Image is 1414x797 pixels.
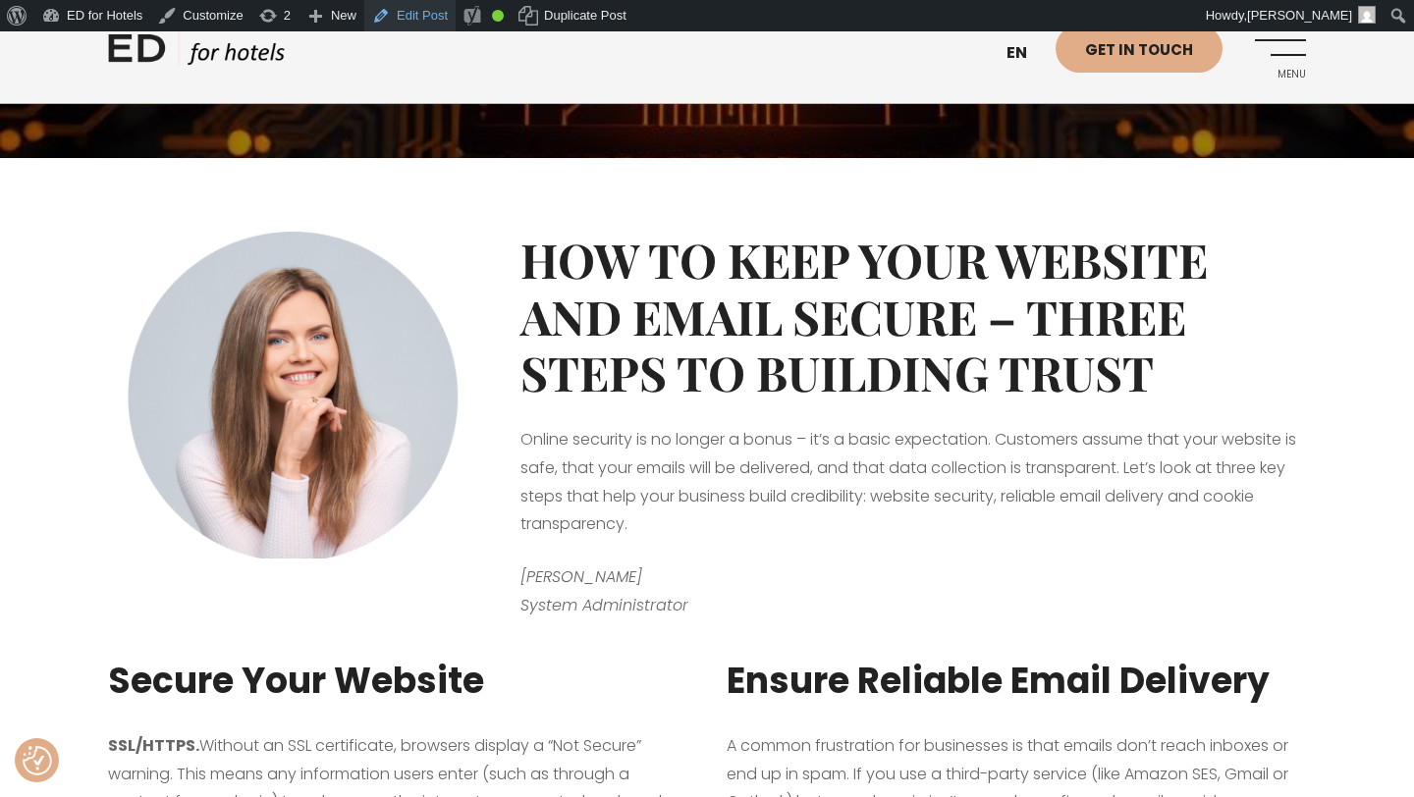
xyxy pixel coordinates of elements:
[520,426,1306,539] p: Online security is no longer a bonus – it’s a basic expectation. Customers assume that your websi...
[108,655,687,708] h3: Secure Your Website
[727,655,1306,708] h3: Ensure Reliable Email Delivery
[23,746,52,775] button: Consent Preferences
[108,734,199,757] strong: SSL/HTTPS.
[1252,69,1306,80] span: Menu
[520,232,1306,401] h2: How to Keep Your Website and Email Secure – Three Steps to Building Trust
[1247,8,1352,23] span: [PERSON_NAME]
[997,29,1056,78] a: en
[520,565,642,588] em: [PERSON_NAME]
[1252,25,1306,79] a: Menu
[492,10,504,22] div: Good
[108,29,285,79] a: ED HOTELS
[1056,25,1223,73] a: Get in touch
[520,594,688,616] em: System Administrator
[23,746,52,775] img: Revisit consent button
[108,232,481,558] img: Keidi.png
